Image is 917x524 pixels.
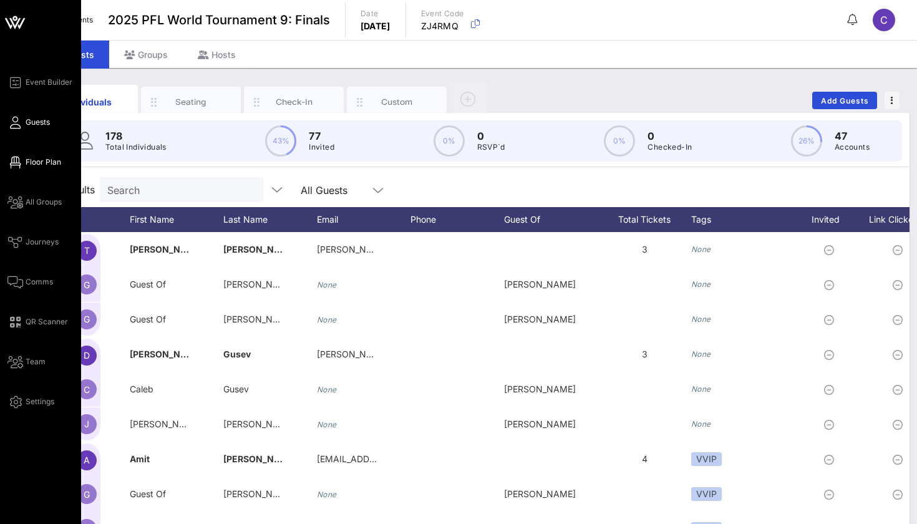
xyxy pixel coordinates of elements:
[130,314,166,324] span: Guest Of
[130,207,223,232] div: First Name
[317,244,539,255] span: [PERSON_NAME][EMAIL_ADDRESS][DOMAIN_NAME]
[797,207,866,232] div: Invited
[223,314,295,324] span: [PERSON_NAME]
[26,396,54,407] span: Settings
[223,207,317,232] div: Last Name
[84,384,90,395] span: C
[105,129,167,143] p: 178
[223,384,249,394] span: Gusev
[109,41,183,69] div: Groups
[130,454,150,464] span: Amit
[7,75,72,90] a: Event Builder
[7,235,59,250] a: Journeys
[691,419,711,429] i: None
[361,20,391,32] p: [DATE]
[504,372,598,407] div: [PERSON_NAME]
[26,196,62,208] span: All Groups
[598,232,691,267] div: 3
[880,14,888,26] span: C
[820,96,870,105] span: Add Guests
[7,155,61,170] a: Floor Plan
[504,207,598,232] div: Guest Of
[317,315,337,324] i: None
[835,129,870,143] p: 47
[223,349,251,359] span: Gusev
[317,454,539,464] span: [EMAIL_ADDRESS][PERSON_NAME][DOMAIN_NAME]
[183,41,251,69] div: Hosts
[130,419,201,429] span: [PERSON_NAME]
[61,95,116,109] div: Individuals
[691,487,722,501] div: VVIP
[301,185,347,196] div: All Guests
[84,314,90,324] span: G
[163,96,219,108] div: Seating
[84,419,89,429] span: J
[812,92,877,109] button: Add Guests
[266,96,322,108] div: Check-In
[691,452,722,466] div: VVIP
[84,455,90,465] span: A
[84,245,90,256] span: T
[317,490,337,499] i: None
[691,207,797,232] div: Tags
[105,141,167,153] p: Total Individuals
[223,454,297,464] span: [PERSON_NAME]
[130,488,166,499] span: Guest Of
[26,117,50,128] span: Guests
[7,314,68,329] a: QR Scanner
[26,356,46,367] span: Team
[598,337,691,372] div: 3
[293,177,393,202] div: All Guests
[504,407,598,442] div: [PERSON_NAME]
[504,302,598,337] div: [PERSON_NAME]
[835,141,870,153] p: Accounts
[7,274,53,289] a: Comms
[504,267,598,302] div: [PERSON_NAME]
[26,276,53,288] span: Comms
[223,279,295,289] span: [PERSON_NAME]
[873,9,895,31] div: C
[648,129,692,143] p: 0
[691,245,711,254] i: None
[130,244,203,255] span: [PERSON_NAME]
[309,141,334,153] p: Invited
[309,129,334,143] p: 77
[7,394,54,409] a: Settings
[26,157,61,168] span: Floor Plan
[7,354,46,369] a: Team
[130,349,203,359] span: [PERSON_NAME]
[26,236,59,248] span: Journeys
[7,115,50,130] a: Guests
[223,488,295,499] span: [PERSON_NAME]
[421,20,464,32] p: ZJ4RMQ
[477,141,505,153] p: RSVP`d
[317,349,539,359] span: [PERSON_NAME][EMAIL_ADDRESS][DOMAIN_NAME]
[691,279,711,289] i: None
[317,280,337,289] i: None
[598,442,691,477] div: 4
[223,244,297,255] span: [PERSON_NAME]
[26,316,68,327] span: QR Scanner
[317,420,337,429] i: None
[84,489,90,500] span: G
[130,279,166,289] span: Guest Of
[26,77,72,88] span: Event Builder
[691,384,711,394] i: None
[84,279,90,290] span: G
[369,96,425,108] div: Custom
[421,7,464,20] p: Event Code
[7,195,62,210] a: All Groups
[410,207,504,232] div: Phone
[477,129,505,143] p: 0
[130,384,153,394] span: Caleb
[317,385,337,394] i: None
[108,11,330,29] span: 2025 PFL World Tournament 9: Finals
[223,419,295,429] span: [PERSON_NAME]
[361,7,391,20] p: Date
[317,207,410,232] div: Email
[598,207,691,232] div: Total Tickets
[691,349,711,359] i: None
[691,314,711,324] i: None
[504,477,598,512] div: [PERSON_NAME]
[648,141,692,153] p: Checked-In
